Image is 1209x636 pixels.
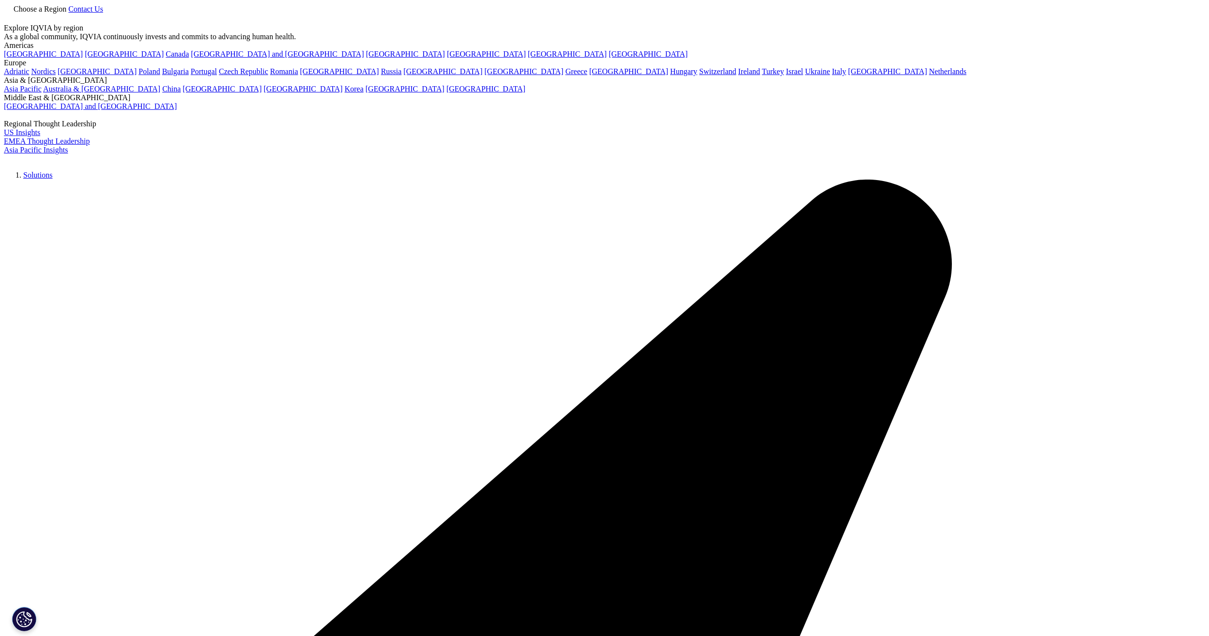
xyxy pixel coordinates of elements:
[4,102,177,110] a: [GEOGRAPHIC_DATA] and [GEOGRAPHIC_DATA]
[219,67,268,76] a: Czech Republic
[4,146,68,154] a: Asia Pacific Insights
[805,67,830,76] a: Ukraine
[162,85,181,93] a: China
[14,5,66,13] span: Choose a Region
[162,67,189,76] a: Bulgaria
[381,67,402,76] a: Russia
[4,128,40,136] a: US Insights
[43,85,160,93] a: Australia & [GEOGRAPHIC_DATA]
[699,67,736,76] a: Switzerland
[528,50,607,58] a: [GEOGRAPHIC_DATA]
[832,67,846,76] a: Italy
[670,67,697,76] a: Hungary
[762,67,784,76] a: Turkey
[264,85,343,93] a: [GEOGRAPHIC_DATA]
[68,5,103,13] a: Contact Us
[4,32,1205,41] div: As a global community, IQVIA continuously invests and commits to advancing human health.
[366,50,445,58] a: [GEOGRAPHIC_DATA]
[4,50,83,58] a: [GEOGRAPHIC_DATA]
[566,67,587,76] a: Greece
[929,67,966,76] a: Netherlands
[4,67,29,76] a: Adriatic
[85,50,164,58] a: [GEOGRAPHIC_DATA]
[4,59,1205,67] div: Europe
[848,67,927,76] a: [GEOGRAPHIC_DATA]
[446,85,525,93] a: [GEOGRAPHIC_DATA]
[589,67,668,76] a: [GEOGRAPHIC_DATA]
[485,67,564,76] a: [GEOGRAPHIC_DATA]
[23,171,52,179] a: Solutions
[4,24,1205,32] div: Explore IQVIA by region
[191,50,364,58] a: [GEOGRAPHIC_DATA] and [GEOGRAPHIC_DATA]
[4,85,42,93] a: Asia Pacific
[4,41,1205,50] div: Americas
[300,67,379,76] a: [GEOGRAPHIC_DATA]
[31,67,56,76] a: Nordics
[183,85,261,93] a: [GEOGRAPHIC_DATA]
[138,67,160,76] a: Poland
[4,93,1205,102] div: Middle East & [GEOGRAPHIC_DATA]
[786,67,803,76] a: Israel
[366,85,444,93] a: [GEOGRAPHIC_DATA]
[403,67,482,76] a: [GEOGRAPHIC_DATA]
[738,67,760,76] a: Ireland
[345,85,364,93] a: Korea
[166,50,189,58] a: Canada
[4,137,90,145] a: EMEA Thought Leadership
[609,50,688,58] a: [GEOGRAPHIC_DATA]
[191,67,217,76] a: Portugal
[12,607,36,631] button: Cookie Settings
[58,67,137,76] a: [GEOGRAPHIC_DATA]
[447,50,526,58] a: [GEOGRAPHIC_DATA]
[270,67,298,76] a: Romania
[4,76,1205,85] div: Asia & [GEOGRAPHIC_DATA]
[4,120,1205,128] div: Regional Thought Leadership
